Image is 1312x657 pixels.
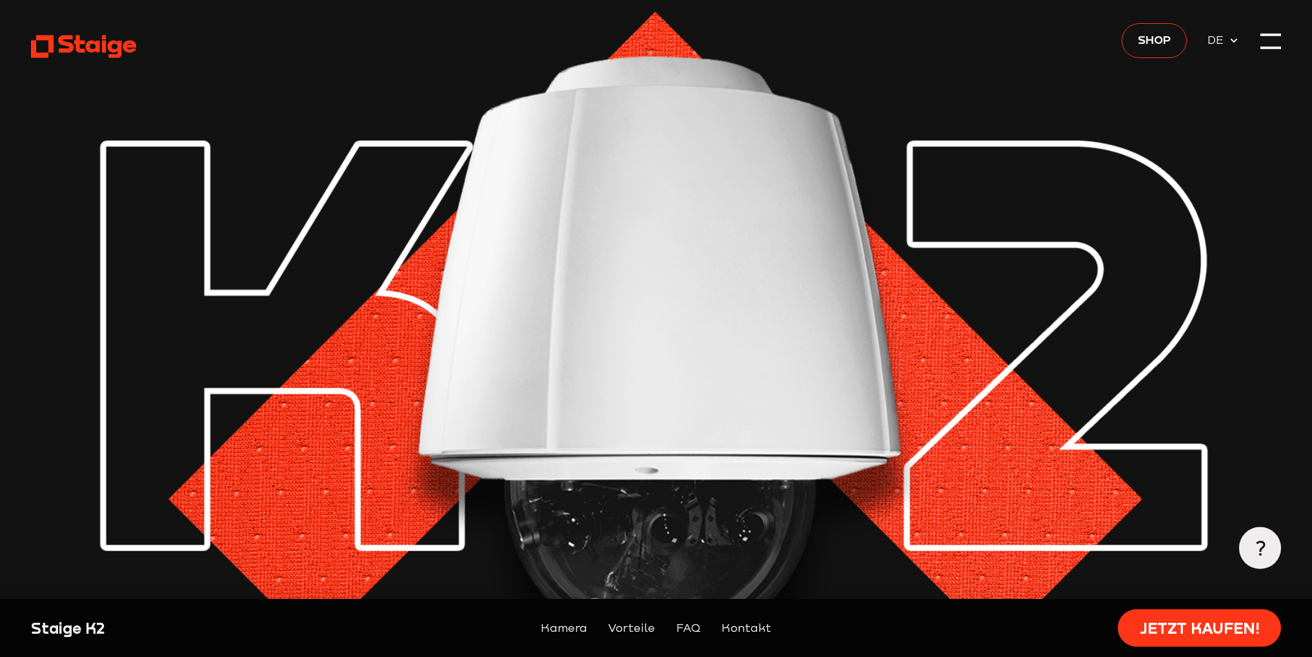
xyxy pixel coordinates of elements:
a: FAQ [676,619,701,637]
span: DE [1207,30,1229,48]
a: Jetzt kaufen! [1118,609,1280,647]
div: Staige K2 [31,618,332,638]
a: Kontakt [722,619,771,637]
a: Kamera [541,619,587,637]
a: Shop [1122,23,1187,58]
span: Shop [1138,30,1171,48]
a: Vorteile [608,619,655,637]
